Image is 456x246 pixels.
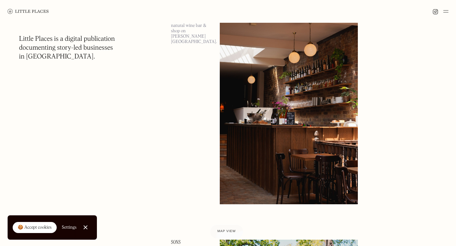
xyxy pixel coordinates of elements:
div: Settings [62,225,77,230]
a: Sons [171,240,212,245]
a: 🍪 Accept cookies [13,222,57,233]
a: Close Cookie Popup [79,221,92,234]
img: Blinds [220,5,358,204]
h1: Little Places is a digital publication documenting story-led businesses in [GEOGRAPHIC_DATA]. [19,35,115,61]
a: Settings [62,220,77,235]
p: Set in a former blinds shop, Blinds is a natural wine bar & shop on [PERSON_NAME][GEOGRAPHIC_DATA]. [171,13,212,45]
div: 🍪 Accept cookies [18,224,52,231]
span: Map view [218,230,236,233]
a: Map view [210,224,244,238]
